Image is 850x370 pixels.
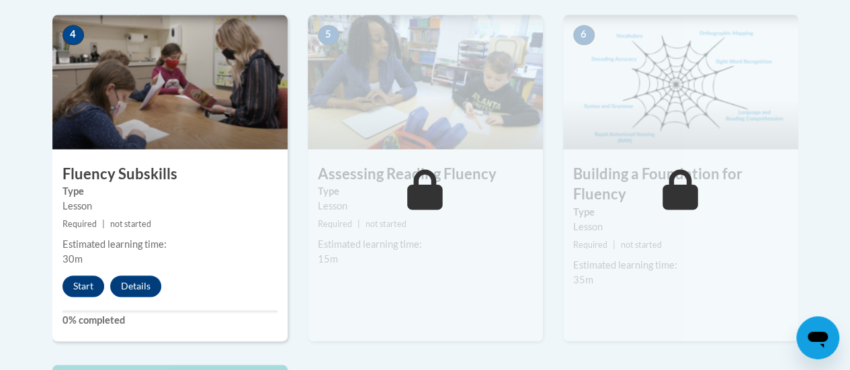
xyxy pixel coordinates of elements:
[318,219,352,229] span: Required
[573,274,593,285] span: 35m
[62,253,83,265] span: 30m
[308,164,543,185] h3: Assessing Reading Fluency
[110,275,161,297] button: Details
[62,199,278,214] div: Lesson
[573,258,788,273] div: Estimated learning time:
[110,219,151,229] span: not started
[318,253,338,265] span: 15m
[62,219,97,229] span: Required
[573,25,595,45] span: 6
[563,15,798,149] img: Course Image
[62,275,104,297] button: Start
[573,240,607,250] span: Required
[62,313,278,328] label: 0% completed
[796,316,839,359] iframe: Button to launch messaging window
[62,184,278,199] label: Type
[318,199,533,214] div: Lesson
[102,219,105,229] span: |
[621,240,662,250] span: not started
[563,164,798,205] h3: Building a Foundation for Fluency
[62,25,84,45] span: 4
[52,15,288,149] img: Course Image
[318,237,533,252] div: Estimated learning time:
[613,240,615,250] span: |
[573,220,788,234] div: Lesson
[308,15,543,149] img: Course Image
[318,184,533,199] label: Type
[318,25,339,45] span: 5
[357,219,360,229] span: |
[366,219,407,229] span: not started
[62,237,278,252] div: Estimated learning time:
[52,164,288,185] h3: Fluency Subskills
[573,205,788,220] label: Type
